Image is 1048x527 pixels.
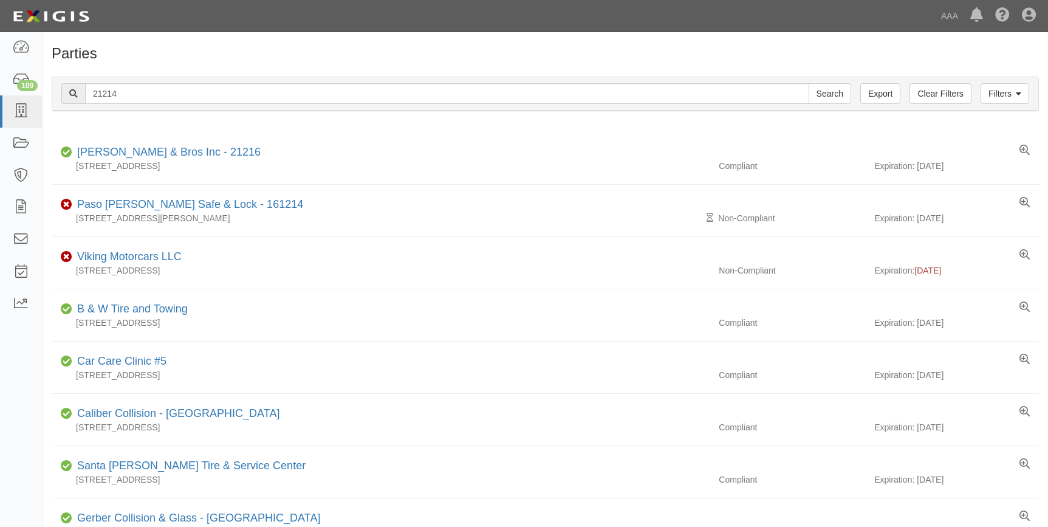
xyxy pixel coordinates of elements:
[72,511,320,526] div: Gerber Collision & Glass - Blue Springs
[707,214,713,222] i: Pending Review
[72,197,303,213] div: Paso Robles Safe & Lock - 161214
[9,5,93,27] img: logo-5460c22ac91f19d4615b14bd174203de0afe785f0fc80cf4dbbc73dc1793850b.png
[874,264,1039,277] div: Expiration:
[52,421,710,433] div: [STREET_ADDRESS]
[710,421,874,433] div: Compliant
[77,355,166,367] a: Car Care Clinic #5
[1019,145,1030,157] a: View results summary
[72,354,166,370] div: Car Care Clinic #5
[52,317,710,329] div: [STREET_ADDRESS]
[77,146,261,158] a: [PERSON_NAME] & Bros Inc - 21216
[77,303,188,315] a: B & W Tire and Towing
[52,212,710,224] div: [STREET_ADDRESS][PERSON_NAME]
[914,266,941,275] span: [DATE]
[874,212,1039,224] div: Expiration: [DATE]
[52,264,710,277] div: [STREET_ADDRESS]
[995,9,1010,23] i: Help Center - Complianz
[1019,511,1030,523] a: View results summary
[72,301,188,317] div: B & W Tire and Towing
[710,212,874,224] div: Non-Compliant
[52,369,710,381] div: [STREET_ADDRESS]
[77,250,182,263] a: Viking Motorcars LLC
[72,458,306,474] div: Santa Barbara Tire & Service Center
[710,317,874,329] div: Compliant
[72,249,182,265] div: Viking Motorcars LLC
[77,407,279,419] a: Caliber Collision - [GEOGRAPHIC_DATA]
[77,512,320,524] a: Gerber Collision & Glass - [GEOGRAPHIC_DATA]
[72,406,279,422] div: Caliber Collision - Midland
[77,198,303,210] a: Paso [PERSON_NAME] Safe & Lock - 161214
[1019,458,1030,470] a: View results summary
[61,201,72,209] i: Non-Compliant
[935,4,964,28] a: AAA
[874,369,1039,381] div: Expiration: [DATE]
[77,460,306,472] a: Santa [PERSON_NAME] Tire & Service Center
[72,145,261,160] div: Adam & Bros Inc - 21216
[61,410,72,418] i: Compliant
[710,264,874,277] div: Non-Compliant
[874,160,1039,172] div: Expiration: [DATE]
[85,83,809,104] input: Search
[17,80,38,91] div: 109
[61,305,72,314] i: Compliant
[61,148,72,157] i: Compliant
[1019,249,1030,261] a: View results summary
[61,462,72,470] i: Compliant
[874,474,1039,486] div: Expiration: [DATE]
[874,317,1039,329] div: Expiration: [DATE]
[1019,354,1030,366] a: View results summary
[52,474,710,486] div: [STREET_ADDRESS]
[874,421,1039,433] div: Expiration: [DATE]
[981,83,1029,104] a: Filters
[52,160,710,172] div: [STREET_ADDRESS]
[809,83,851,104] input: Search
[710,474,874,486] div: Compliant
[1019,406,1030,418] a: View results summary
[909,83,971,104] a: Clear Filters
[1019,197,1030,209] a: View results summary
[61,357,72,366] i: Compliant
[710,160,874,172] div: Compliant
[860,83,900,104] a: Export
[710,369,874,381] div: Compliant
[61,253,72,261] i: Non-Compliant
[1019,301,1030,314] a: View results summary
[52,46,1039,61] h1: Parties
[61,514,72,523] i: Compliant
